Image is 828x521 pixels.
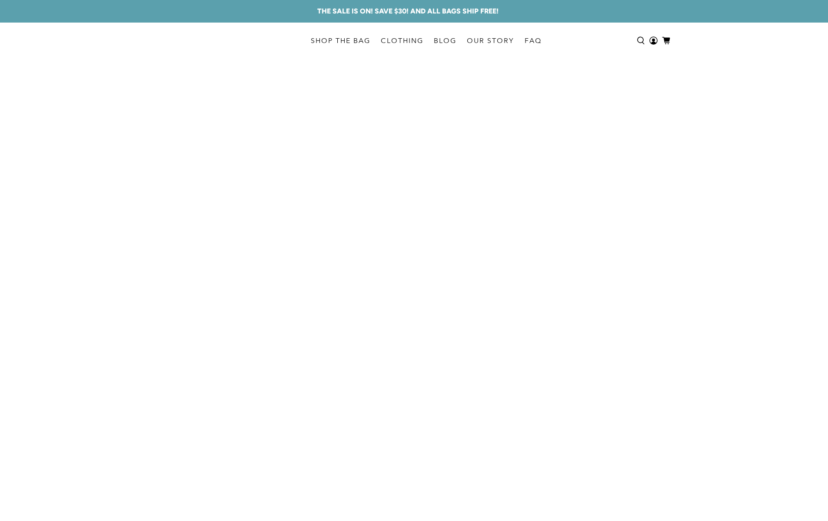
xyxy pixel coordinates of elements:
a: parc bag logo [163,30,213,52]
a: CLOTHING [376,29,429,53]
a: THE SALE IS ON! SAVE $30! AND ALL BAGS SHIP FREE! [317,6,499,16]
nav: main navigation [306,23,547,59]
a: SHOP THE BAG [306,29,376,53]
a: OUR STORY [462,29,519,53]
a: BLOG [429,29,462,53]
a: FAQ [519,29,547,53]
